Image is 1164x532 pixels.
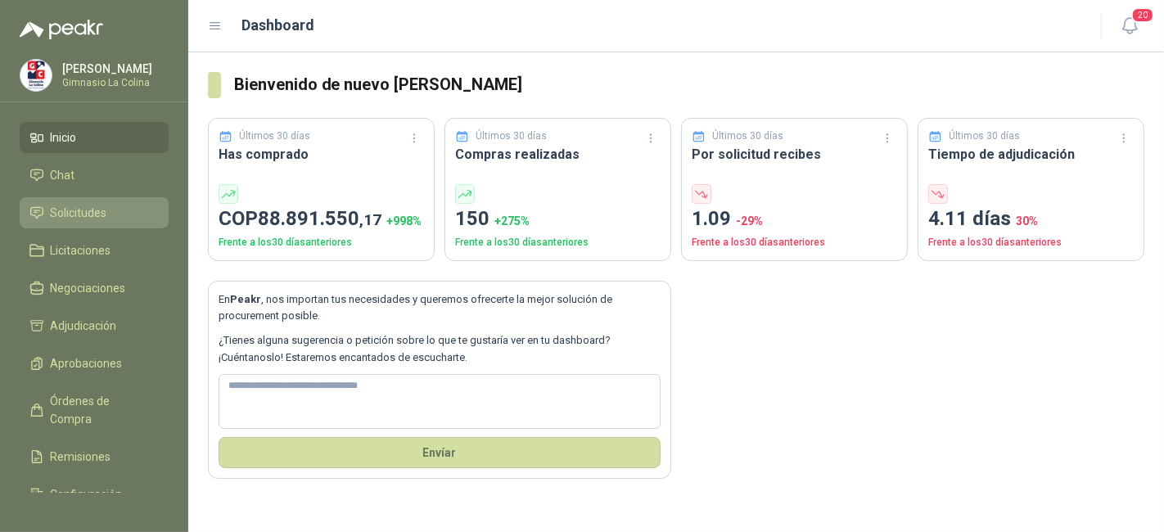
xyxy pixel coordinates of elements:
span: + 275 % [494,214,530,228]
img: Logo peakr [20,20,103,39]
span: Inicio [51,128,77,147]
p: Últimos 30 días [713,128,784,144]
p: [PERSON_NAME] [62,63,165,74]
p: Últimos 30 días [476,128,548,144]
p: Frente a los 30 días anteriores [692,235,897,250]
span: 30 % [1016,214,1038,228]
p: 150 [455,204,661,235]
span: Adjudicación [51,317,117,335]
h3: Bienvenido de nuevo [PERSON_NAME] [234,72,1144,97]
a: Solicitudes [20,197,169,228]
p: ¿Tienes alguna sugerencia o petición sobre lo que te gustaría ver en tu dashboard? ¡Cuéntanoslo! ... [219,332,661,366]
b: Peakr [230,293,261,305]
p: Frente a los 30 días anteriores [928,235,1134,250]
a: Aprobaciones [20,348,169,379]
a: Inicio [20,122,169,153]
p: Últimos 30 días [240,128,311,144]
a: Negociaciones [20,273,169,304]
span: Órdenes de Compra [51,392,153,428]
p: Últimos 30 días [950,128,1021,144]
p: 4.11 días [928,204,1134,235]
p: 1.09 [692,204,897,235]
span: ,17 [359,210,381,229]
p: Frente a los 30 días anteriores [455,235,661,250]
p: En , nos importan tus necesidades y queremos ofrecerte la mejor solución de procurement posible. [219,291,661,325]
h3: Compras realizadas [455,144,661,165]
button: Envíar [219,437,661,468]
a: Órdenes de Compra [20,385,169,435]
a: Configuración [20,479,169,510]
span: Configuración [51,485,123,503]
span: Aprobaciones [51,354,123,372]
span: Remisiones [51,448,111,466]
p: Frente a los 30 días anteriores [219,235,424,250]
span: Licitaciones [51,241,111,259]
span: -29 % [736,214,763,228]
span: 20 [1131,7,1154,23]
button: 20 [1115,11,1144,41]
h3: Has comprado [219,144,424,165]
h1: Dashboard [242,14,315,37]
p: COP [219,204,424,235]
span: Negociaciones [51,279,126,297]
h3: Por solicitud recibes [692,144,897,165]
a: Chat [20,160,169,191]
span: Chat [51,166,75,184]
span: 88.891.550 [258,207,381,230]
img: Company Logo [20,60,52,91]
span: Solicitudes [51,204,107,222]
span: + 998 % [386,214,422,228]
h3: Tiempo de adjudicación [928,144,1134,165]
p: Gimnasio La Colina [62,78,165,88]
a: Licitaciones [20,235,169,266]
a: Remisiones [20,441,169,472]
a: Adjudicación [20,310,169,341]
